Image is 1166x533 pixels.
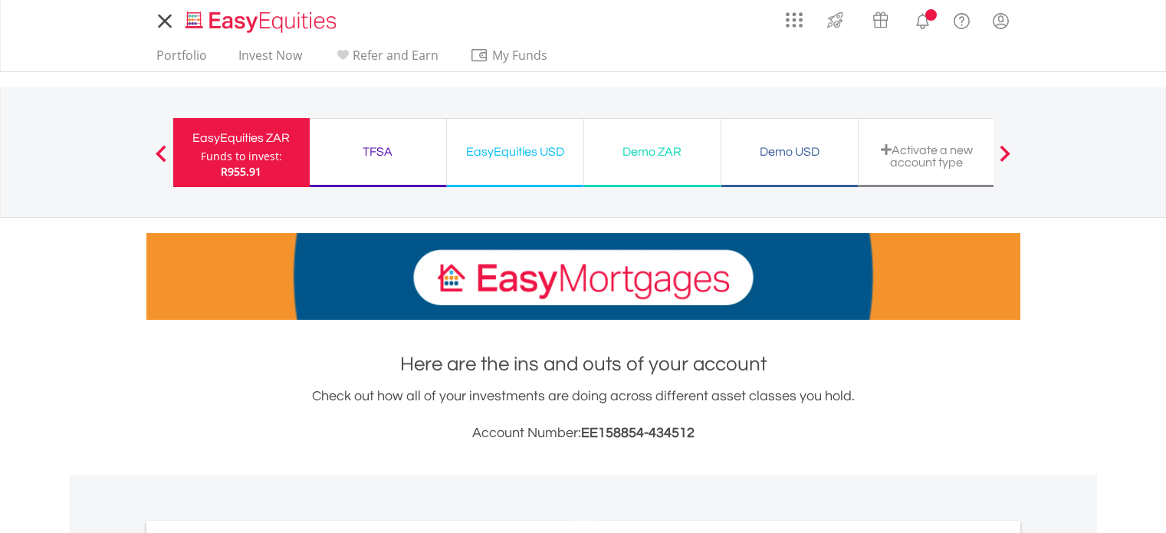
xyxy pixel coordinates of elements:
span: R955.91 [221,164,261,179]
a: FAQ's and Support [942,4,981,35]
span: Refer and Earn [353,47,438,64]
div: EasyEquities ZAR [182,127,301,149]
img: vouchers-v2.svg [868,8,893,32]
a: Portfolio [150,48,213,71]
a: Notifications [903,4,942,35]
img: thrive-v2.svg [823,8,848,32]
h3: Account Number: [146,423,1020,444]
div: Demo USD [731,141,849,163]
div: TFSA [319,141,437,163]
div: Check out how all of your investments are doing across different asset classes you hold. [146,386,1020,444]
a: Home page [179,4,343,35]
div: EasyEquities USD [456,141,574,163]
h1: Here are the ins and outs of your account [146,350,1020,378]
div: Funds to invest: [201,149,282,164]
img: EasyMortage Promotion Banner [146,233,1020,320]
img: grid-menu-icon.svg [786,12,803,28]
div: Demo ZAR [593,141,711,163]
a: Vouchers [858,4,903,32]
img: EasyEquities_Logo.png [182,9,343,35]
span: My Funds [470,45,570,65]
a: AppsGrid [776,4,813,28]
span: EE158854-434512 [581,426,695,440]
a: My Profile [981,4,1020,38]
a: Refer and Earn [327,48,445,71]
a: Invest Now [232,48,308,71]
div: Activate a new account type [868,143,986,169]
